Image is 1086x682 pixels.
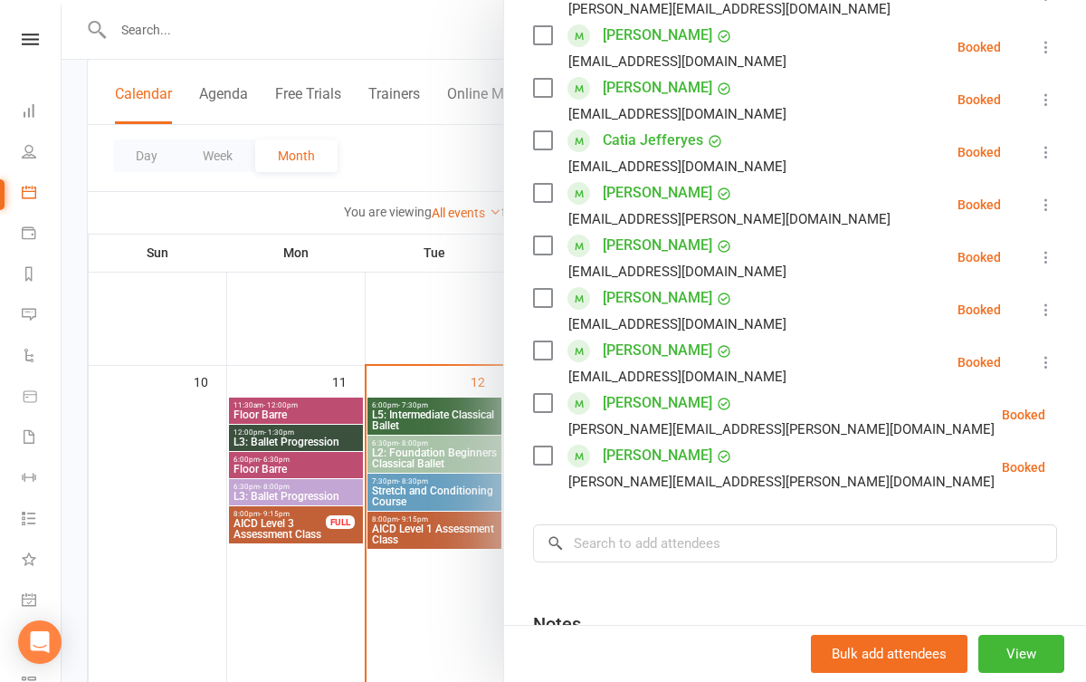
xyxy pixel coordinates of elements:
div: [EMAIL_ADDRESS][DOMAIN_NAME] [568,365,786,389]
a: [PERSON_NAME] [603,21,712,50]
a: Dashboard [22,92,62,133]
a: [PERSON_NAME] [603,283,712,312]
a: Catia Jefferyes [603,126,703,155]
a: [PERSON_NAME] [603,336,712,365]
div: [EMAIL_ADDRESS][DOMAIN_NAME] [568,102,786,126]
div: [PERSON_NAME][EMAIL_ADDRESS][PERSON_NAME][DOMAIN_NAME] [568,470,995,494]
button: View [978,635,1064,673]
div: Booked [1002,408,1045,421]
div: [PERSON_NAME][EMAIL_ADDRESS][PERSON_NAME][DOMAIN_NAME] [568,418,995,441]
div: Booked [1002,461,1045,474]
button: Bulk add attendees [811,635,967,673]
a: General attendance kiosk mode [22,581,62,622]
div: [EMAIL_ADDRESS][DOMAIN_NAME] [568,312,786,336]
a: [PERSON_NAME] [603,231,712,260]
div: [EMAIL_ADDRESS][DOMAIN_NAME] [568,50,786,73]
div: [EMAIL_ADDRESS][PERSON_NAME][DOMAIN_NAME] [568,207,891,231]
a: Product Sales [22,378,62,418]
a: Reports [22,255,62,296]
a: [PERSON_NAME] [603,178,712,207]
div: [EMAIL_ADDRESS][DOMAIN_NAME] [568,260,786,283]
input: Search to add attendees [533,524,1057,562]
div: Booked [957,146,1001,158]
div: [EMAIL_ADDRESS][DOMAIN_NAME] [568,155,786,178]
a: What's New [22,541,62,581]
a: People [22,133,62,174]
div: Notes [533,611,581,637]
div: Booked [957,356,1001,369]
a: [PERSON_NAME] [603,441,712,470]
div: Open Intercom Messenger [18,620,62,664]
div: Booked [957,251,1001,264]
a: Calendar [22,174,62,215]
div: Booked [957,198,1001,211]
a: [PERSON_NAME] [603,73,712,102]
a: [PERSON_NAME] [603,389,712,418]
div: Booked [957,93,1001,106]
a: Payments [22,215,62,255]
div: Booked [957,303,1001,316]
div: Booked [957,41,1001,53]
